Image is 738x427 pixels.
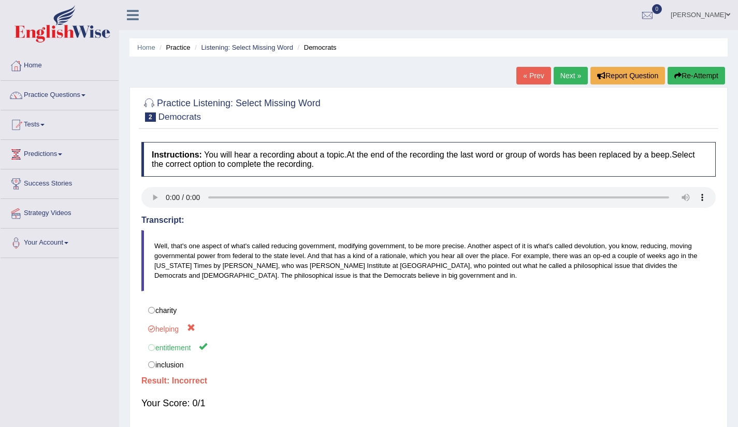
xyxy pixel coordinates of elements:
a: Predictions [1,140,119,166]
a: Strategy Videos [1,199,119,225]
ya-tr-span: Predictions [24,150,57,158]
ya-tr-span: Home [24,61,42,69]
ya-tr-span: You will hear a recording about a topic. [204,150,346,159]
blockquote: Well, that's one aspect of what's called reducing government, modifying government, to be more pr... [141,230,716,291]
ya-tr-span: Democrats [304,44,337,51]
ya-tr-span: Re-Attempt [682,72,718,80]
ya-tr-span: Success Stories [24,179,72,187]
button: Report Question [590,67,665,84]
ya-tr-span: [PERSON_NAME] [671,11,726,19]
ya-tr-span: Practice Questions [24,91,80,98]
ya-tr-span: Instructions: [152,150,202,159]
span: 0 [652,4,662,14]
a: Your Account [1,229,119,254]
ya-tr-span: Practice [166,44,191,51]
a: Home [137,44,155,51]
a: Tests [1,110,119,136]
h4: Result: [141,376,716,386]
ya-tr-span: Select the correct option to complete the recording. [152,150,695,168]
ya-tr-span: « Prev [523,72,544,80]
ya-tr-span: Next » [560,72,581,80]
ya-tr-span: Report Question [605,72,658,80]
a: Practice Questions [1,81,119,107]
ya-tr-span: charity [155,306,177,315]
ya-tr-span: helping [155,325,179,333]
ya-tr-span: Practice Listening: Select Missing Word [157,98,321,108]
div: Your Score: 0/1 [141,391,716,416]
button: Re-Attempt [668,67,725,84]
ya-tr-span: Tests [24,120,39,128]
ya-tr-span: inclusion [155,361,183,369]
a: « Prev [516,67,551,84]
a: Next » [554,67,588,84]
ya-tr-span: entitlement [155,344,191,352]
a: Success Stories [1,169,119,195]
ya-tr-span: Strategy Videos [24,209,71,217]
a: Home [1,51,119,77]
ya-tr-span: Democrats [158,112,201,122]
ya-tr-span: Your Account [24,238,63,246]
ya-tr-span: At the end of the recording the last word or group of words has been replaced by a beep. [346,150,672,159]
a: Listening: Select Missing Word [201,44,293,51]
ya-tr-span: 2 [149,113,152,121]
h4: Transcript: [141,216,716,225]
